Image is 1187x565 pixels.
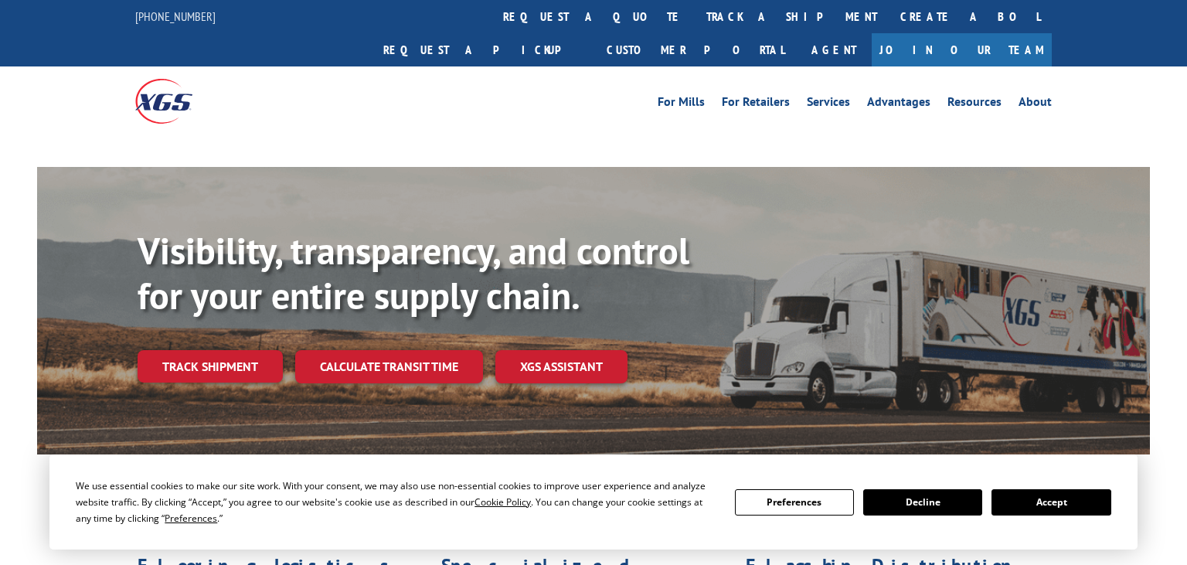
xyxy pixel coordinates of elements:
a: Calculate transit time [295,350,483,383]
a: About [1019,96,1052,113]
a: Resources [947,96,1002,113]
a: Agent [796,33,872,66]
a: XGS ASSISTANT [495,350,628,383]
button: Preferences [735,489,854,516]
a: Request a pickup [372,33,595,66]
span: Preferences [165,512,217,525]
a: For Retailers [722,96,790,113]
button: Accept [991,489,1110,516]
b: Visibility, transparency, and control for your entire supply chain. [138,226,689,319]
button: Decline [863,489,982,516]
div: We use essential cookies to make our site work. With your consent, we may also use non-essential ... [76,478,716,526]
a: Customer Portal [595,33,796,66]
div: Cookie Consent Prompt [49,454,1138,550]
span: Cookie Policy [474,495,531,509]
a: For Mills [658,96,705,113]
a: Track shipment [138,350,283,383]
a: Join Our Team [872,33,1052,66]
a: Services [807,96,850,113]
a: Advantages [867,96,930,113]
a: [PHONE_NUMBER] [135,9,216,24]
